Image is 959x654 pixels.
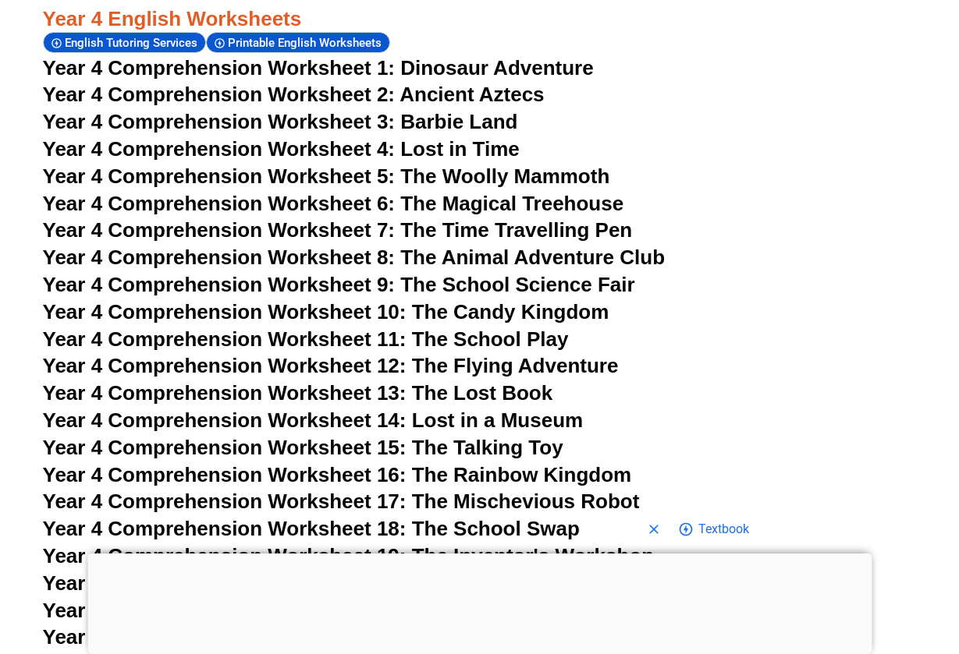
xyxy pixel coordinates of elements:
[43,164,610,188] a: Year 4 Comprehension Worksheet 5: The Woolly Mammoth
[43,381,553,405] a: Year 4 Comprehension Worksheet 13: The Lost Book
[43,218,633,242] a: Year 4 Comprehension Worksheet 7: The Time Travelling Pen
[43,599,236,622] span: Year 4 Worksheet 1:
[43,56,594,80] a: Year 4 Comprehension Worksheet 1: Dinosaur Adventure
[43,246,666,269] a: Year 4 Comprehension Worksheet 8: The Animal Adventure Club
[691,478,959,654] iframe: Chat Widget
[87,553,872,650] iframe: Advertisement
[206,32,390,53] div: Printable English Worksheets
[43,490,640,513] a: Year 4 Comprehension Worksheet 17: The Mischevious Robot
[43,32,206,53] div: English Tutoring Services
[43,110,518,133] a: Year 4 Comprehension Worksheet 3: Barbie Land
[43,544,655,567] a: Year 4 Comprehension Worksheet 19: The Inventor's Workshop
[43,625,236,649] span: Year 4 Worksheet 2:
[43,56,396,80] span: Year 4 Comprehension Worksheet 1:
[646,521,662,537] svg: Close shopping anchor
[43,83,545,106] a: Year 4 Comprehension Worksheet 2: Ancient Aztecs
[43,137,520,161] a: Year 4 Comprehension Worksheet 4: Lost in Time
[43,192,624,215] a: Year 4 Comprehension Worksheet 6: The Magical Treehouse
[43,571,643,595] a: Year 4 Comprehension Worksheet 20: The Soccer Tournament
[43,273,635,296] a: Year 4 Comprehension Worksheet 9: The School Science Fair
[43,517,580,540] a: Year 4 Comprehension Worksheet 18: The School Swap
[65,36,202,50] span: English Tutoring Services
[43,300,609,323] a: Year 4 Comprehension Worksheet 10: The Candy Kingdom
[43,625,290,649] a: Year 4 Worksheet 2:Verbs
[400,56,593,80] span: Dinosaur Adventure
[43,463,632,486] a: Year 4 Comprehension Worksheet 16: The Rainbow Kingdom
[43,327,569,351] a: Year 4 Comprehension Worksheet 11: The School Play
[43,436,563,459] a: Year 4 Comprehension Worksheet 15: The Talking Toy
[43,599,298,622] a: Year 4 Worksheet 1:Nouns
[228,36,386,50] span: Printable English Worksheets
[43,354,619,377] a: Year 4 Comprehension Worksheet 12: The Flying Adventure
[43,408,584,432] a: Year 4 Comprehension Worksheet 14: Lost in a Museum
